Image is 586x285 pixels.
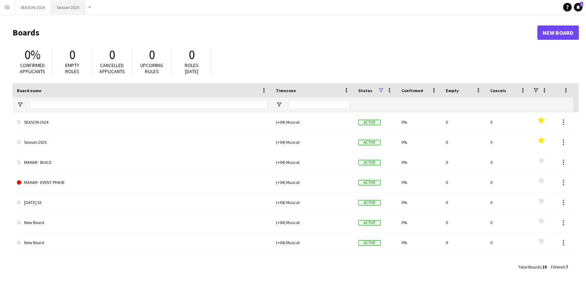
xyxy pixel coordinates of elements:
div: 0% [397,132,441,152]
span: 0 [189,47,195,63]
div: (+04) Muscat [271,172,354,192]
span: Empty [446,88,459,93]
a: MANAR - EVENT PHASE [17,172,267,193]
button: Open Filter Menu [17,101,23,108]
div: : [551,260,568,274]
div: 0 [441,152,486,172]
span: 0 [149,47,155,63]
div: 0 [441,193,486,212]
div: 0 [441,213,486,232]
span: Active [358,220,381,225]
span: Active [358,240,381,246]
div: 0% [397,152,441,172]
div: 0 [441,172,486,192]
div: 0 [486,233,530,252]
div: 0% [397,213,441,232]
span: Timezone [276,88,296,93]
span: Cancelled applicants [99,62,125,75]
div: (+04) Muscat [271,233,354,252]
div: 0 [486,172,530,192]
div: (+04) Muscat [271,132,354,152]
h1: Boards [13,27,537,38]
button: Open Filter Menu [276,101,282,108]
div: 0 [441,233,486,252]
div: 0 [441,112,486,132]
a: New Board [17,233,267,253]
div: 0 [486,152,530,172]
span: Active [358,140,381,145]
div: (+04) Muscat [271,193,354,212]
button: Season 2025 [51,0,85,14]
div: 0% [397,172,441,192]
span: Total Boards [518,264,541,270]
span: Active [358,120,381,125]
a: SEASON 2024 [17,112,267,132]
span: Roles [DATE] [185,62,199,75]
span: 19 [542,264,547,270]
button: SEASON 2024 [15,0,51,14]
span: Status [358,88,372,93]
span: Empty roles [65,62,79,75]
span: 0 [109,47,115,63]
a: MANAR - BUILD [17,152,267,172]
a: 1 [574,3,582,11]
div: 0% [397,112,441,132]
span: Active [358,160,381,165]
span: 0 [69,47,75,63]
span: 0% [24,47,41,63]
div: 0 [486,112,530,132]
span: Filtered [551,264,565,270]
span: Confirmed [401,88,423,93]
div: 0% [397,193,441,212]
span: 1 [580,2,583,6]
div: 0 [486,132,530,152]
span: Upcoming roles [140,62,163,75]
div: 0 [486,213,530,232]
span: Active [358,180,381,185]
div: (+04) Muscat [271,112,354,132]
a: [DATE] 53 [17,193,267,213]
div: 0 [486,193,530,212]
input: Board name Filter Input [30,100,267,109]
div: 0% [397,233,441,252]
span: Active [358,200,381,205]
span: Confirmed applicants [20,62,45,75]
a: New Board [17,213,267,233]
div: (+04) Muscat [271,213,354,232]
input: Timezone Filter Input [289,100,350,109]
div: (+04) Muscat [271,152,354,172]
span: Cancels [490,88,506,93]
span: Board name [17,88,41,93]
a: New Board [537,25,579,40]
div: 0 [441,132,486,152]
span: 7 [566,264,568,270]
a: Season 2025 [17,132,267,152]
div: : [518,260,547,274]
